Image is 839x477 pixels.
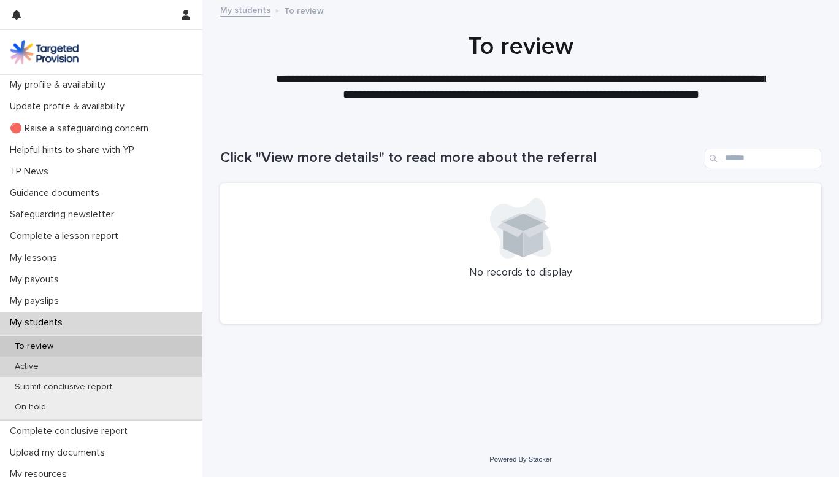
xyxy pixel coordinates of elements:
p: Safeguarding newsletter [5,209,124,220]
p: Guidance documents [5,187,109,199]
p: To review [284,3,324,17]
p: To review [5,341,63,352]
p: My lessons [5,252,67,264]
p: Complete conclusive report [5,425,137,437]
p: 🔴 Raise a safeguarding concern [5,123,158,134]
p: Helpful hints to share with YP [5,144,144,156]
p: TP News [5,166,58,177]
p: Upload my documents [5,447,115,459]
a: My students [220,2,270,17]
p: Submit conclusive report [5,382,122,392]
p: My profile & availability [5,79,115,91]
p: Update profile & availability [5,101,134,112]
p: Active [5,362,48,372]
a: Powered By Stacker [489,456,551,463]
p: My payslips [5,295,69,307]
p: On hold [5,402,56,413]
p: No records to display [235,266,806,280]
img: M5nRWzHhSzIhMunXDL62 [10,40,79,64]
p: My students [5,317,72,328]
h1: Click "View more details" to read more about the referral [220,149,700,167]
p: My payouts [5,274,69,285]
h1: To review [220,32,821,61]
p: Complete a lesson report [5,230,128,242]
input: Search [705,149,821,168]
